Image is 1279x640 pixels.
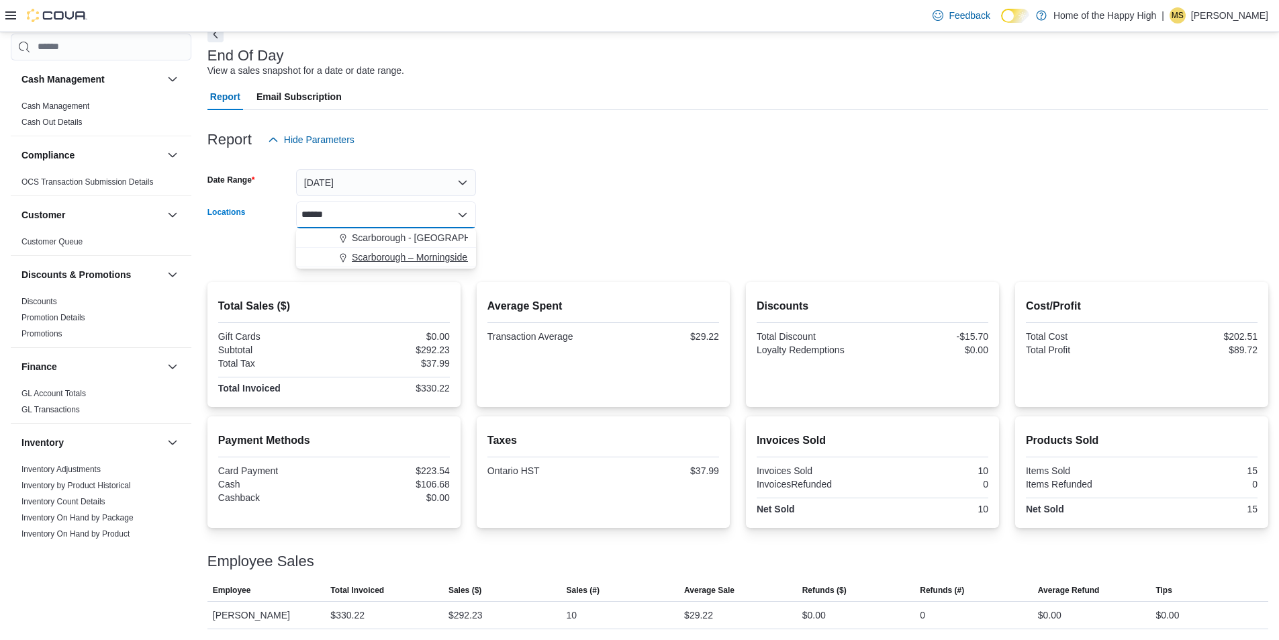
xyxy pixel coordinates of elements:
[21,405,80,414] a: GL Transactions
[21,208,162,222] button: Customer
[207,48,284,64] h3: End Of Day
[920,585,964,596] span: Refunds (#)
[21,148,75,162] h3: Compliance
[207,132,252,148] h3: Report
[684,607,713,623] div: $29.22
[164,207,181,223] button: Customer
[21,465,101,474] a: Inventory Adjustments
[1026,331,1139,342] div: Total Cost
[336,479,450,490] div: $106.68
[21,480,131,491] span: Inventory by Product Historical
[487,432,719,449] h2: Taxes
[21,496,105,507] span: Inventory Count Details
[487,298,719,314] h2: Average Spent
[606,465,719,476] div: $37.99
[336,345,450,355] div: $292.23
[875,479,988,490] div: 0
[27,9,87,22] img: Cova
[21,118,83,127] a: Cash Out Details
[1191,7,1268,24] p: [PERSON_NAME]
[21,148,162,162] button: Compliance
[21,512,134,523] span: Inventory On Hand by Package
[210,83,240,110] span: Report
[757,504,795,514] strong: Net Sold
[256,83,342,110] span: Email Subscription
[21,389,86,398] a: GL Account Totals
[336,492,450,503] div: $0.00
[875,465,988,476] div: 10
[21,529,130,539] span: Inventory On Hand by Product
[1155,607,1179,623] div: $0.00
[21,328,62,339] span: Promotions
[21,297,57,306] a: Discounts
[336,465,450,476] div: $223.54
[213,585,251,596] span: Employee
[21,404,80,415] span: GL Transactions
[263,126,360,153] button: Hide Parameters
[757,331,870,342] div: Total Discount
[207,26,224,42] button: Next
[218,492,332,503] div: Cashback
[207,553,314,569] h3: Employee Sales
[218,331,332,342] div: Gift Cards
[11,234,191,255] div: Customer
[875,504,988,514] div: 10
[21,360,162,373] button: Finance
[1001,9,1029,23] input: Dark Mode
[567,585,600,596] span: Sales (#)
[207,602,326,629] div: [PERSON_NAME]
[1144,504,1258,514] div: 15
[949,9,990,22] span: Feedback
[21,313,85,322] a: Promotion Details
[11,98,191,136] div: Cash Management
[21,268,131,281] h3: Discounts & Promotions
[21,388,86,399] span: GL Account Totals
[164,147,181,163] button: Compliance
[1026,479,1139,490] div: Items Refunded
[757,465,870,476] div: Invoices Sold
[336,331,450,342] div: $0.00
[21,73,105,86] h3: Cash Management
[218,358,332,369] div: Total Tax
[21,360,57,373] h3: Finance
[802,585,847,596] span: Refunds ($)
[1026,465,1139,476] div: Items Sold
[757,432,988,449] h2: Invoices Sold
[164,435,181,451] button: Inventory
[1026,345,1139,355] div: Total Profit
[1144,465,1258,476] div: 15
[336,383,450,394] div: $330.22
[606,331,719,342] div: $29.22
[1053,7,1156,24] p: Home of the Happy High
[21,329,62,338] a: Promotions
[218,465,332,476] div: Card Payment
[164,267,181,283] button: Discounts & Promotions
[567,607,577,623] div: 10
[927,2,995,29] a: Feedback
[218,345,332,355] div: Subtotal
[330,607,365,623] div: $330.22
[21,436,64,449] h3: Inventory
[487,331,601,342] div: Transaction Average
[1172,7,1184,24] span: MS
[207,175,255,185] label: Date Range
[21,101,89,111] span: Cash Management
[448,585,481,596] span: Sales ($)
[21,296,57,307] span: Discounts
[757,345,870,355] div: Loyalty Redemptions
[21,529,130,539] a: Inventory On Hand by Product
[296,228,476,248] button: Scarborough - [GEOGRAPHIC_DATA] - Fire & Flower
[1026,432,1258,449] h2: Products Sold
[1026,504,1064,514] strong: Net Sold
[21,177,154,187] a: OCS Transaction Submission Details
[684,585,735,596] span: Average Sale
[164,359,181,375] button: Finance
[207,64,404,78] div: View a sales snapshot for a date or date range.
[457,210,468,220] button: Close list of options
[336,358,450,369] div: $37.99
[21,73,162,86] button: Cash Management
[875,345,988,355] div: $0.00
